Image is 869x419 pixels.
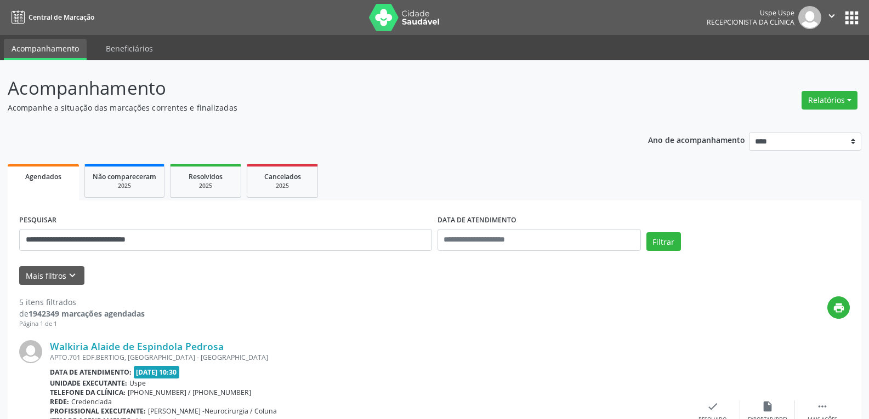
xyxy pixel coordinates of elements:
b: Unidade executante: [50,378,127,388]
button: Relatórios [802,91,857,110]
b: Rede: [50,397,69,406]
p: Acompanhe a situação das marcações correntes e finalizadas [8,102,605,113]
i: insert_drive_file [762,400,774,412]
div: APTO.701 EDF.BERTIOG, [GEOGRAPHIC_DATA] - [GEOGRAPHIC_DATA] [50,353,685,362]
div: Página 1 de 1 [19,319,145,329]
span: Não compareceram [93,172,156,181]
b: Telefone da clínica: [50,388,126,397]
label: PESQUISAR [19,212,56,229]
a: Walkiria Alaide de Espindola Pedrosa [50,340,224,352]
b: Profissional executante: [50,406,146,416]
span: Uspe [129,378,146,388]
i: check [707,400,719,412]
div: 2025 [255,182,310,190]
p: Acompanhamento [8,74,605,102]
button: Mais filtroskeyboard_arrow_down [19,266,84,285]
i: print [833,302,845,314]
span: Recepcionista da clínica [707,18,794,27]
span: Cancelados [264,172,301,181]
i:  [816,400,828,412]
span: Credenciada [71,397,112,406]
button:  [821,6,842,29]
span: Resolvidos [189,172,223,181]
img: img [19,340,42,363]
button: apps [842,8,861,27]
b: Data de atendimento: [50,368,132,377]
a: Beneficiários [98,39,161,58]
span: [PERSON_NAME] -Neurocirurgia / Coluna [148,406,277,416]
p: Ano de acompanhamento [648,133,745,146]
img: img [798,6,821,29]
span: [DATE] 10:30 [134,366,180,378]
button: print [827,296,850,319]
span: Central de Marcação [29,13,94,22]
i:  [826,10,838,22]
div: 2025 [93,182,156,190]
div: de [19,308,145,319]
button: Filtrar [646,232,681,251]
span: Agendados [25,172,61,181]
a: Acompanhamento [4,39,87,60]
a: Central de Marcação [8,8,94,26]
label: DATA DE ATENDIMENTO [438,212,516,229]
div: 5 itens filtrados [19,296,145,308]
i: keyboard_arrow_down [66,269,78,282]
div: Uspe Uspe [707,8,794,18]
span: [PHONE_NUMBER] / [PHONE_NUMBER] [128,388,251,397]
div: 2025 [178,182,233,190]
strong: 1942349 marcações agendadas [29,308,145,319]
